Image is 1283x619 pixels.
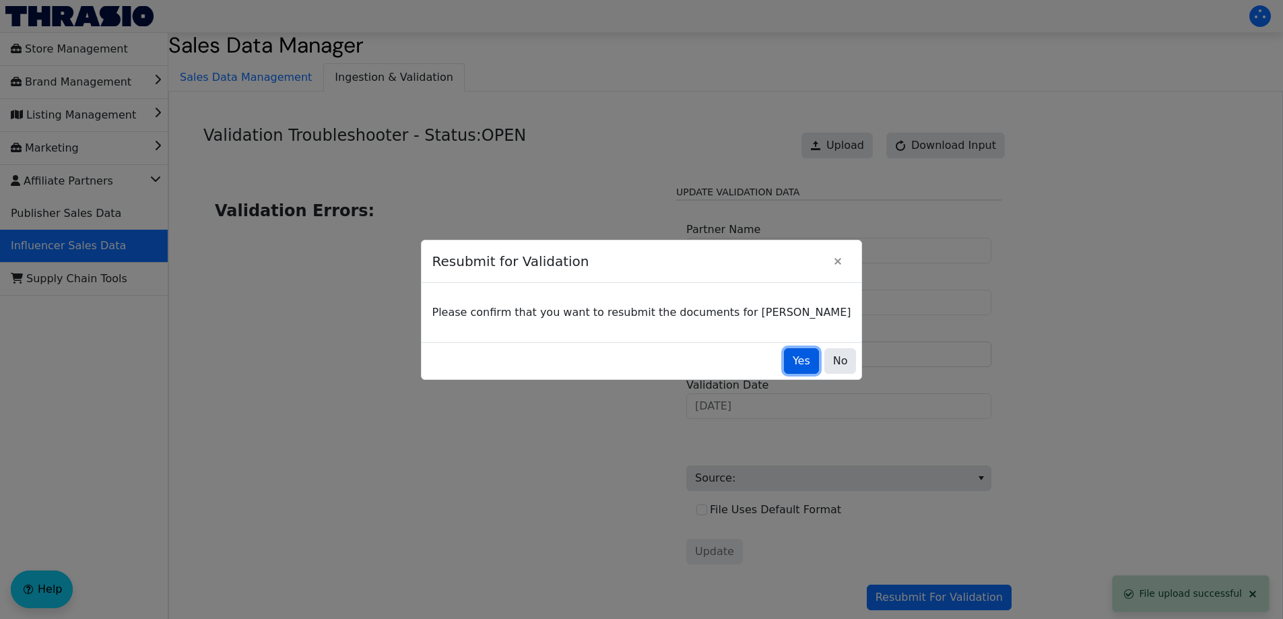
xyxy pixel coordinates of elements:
span: Yes [793,353,810,369]
span: Resubmit for Validation [432,245,826,278]
span: No [833,353,848,369]
button: No [824,348,857,374]
button: Yes [784,348,819,374]
p: Please confirm that you want to resubmit the documents for [PERSON_NAME] [432,304,851,321]
button: Close [825,249,851,274]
